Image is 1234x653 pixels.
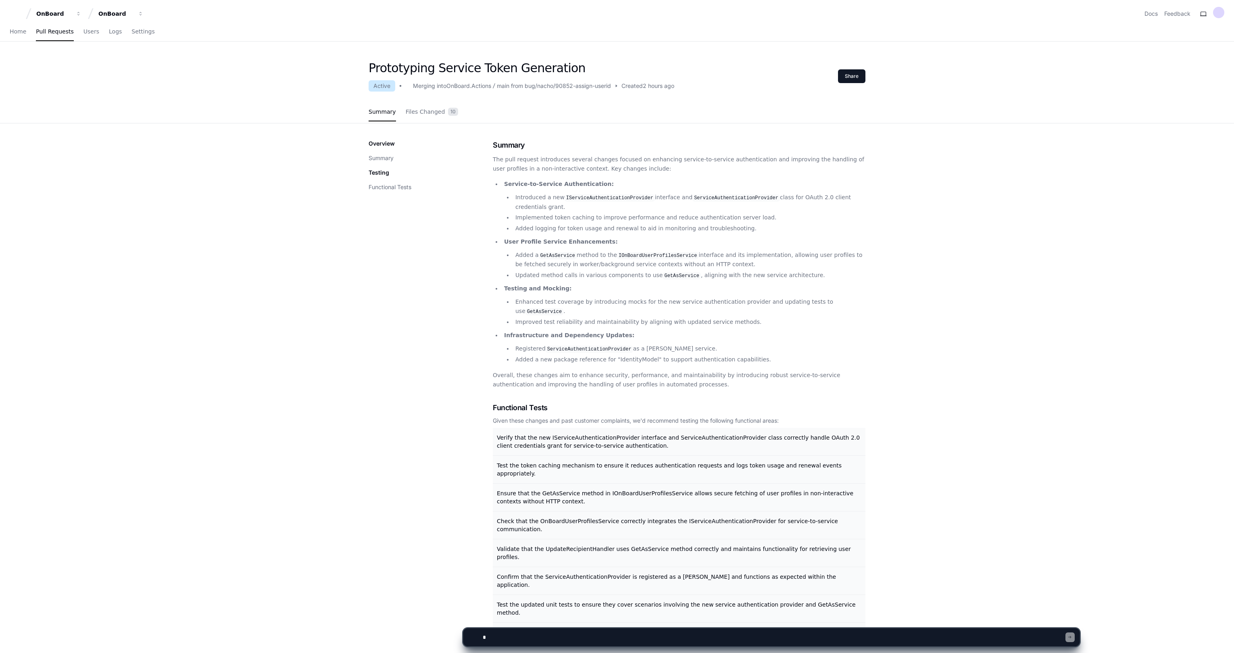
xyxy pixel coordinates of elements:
span: Verify that the new IServiceAuthenticationProvider interface and ServiceAuthenticationProvider cl... [497,434,860,449]
h1: Prototyping Service Token Generation [369,61,674,75]
code: ServiceAuthenticationProvider [546,346,633,353]
button: Summary [369,154,394,162]
strong: Infrastructure and Dependency Updates: [504,332,634,338]
span: Test the updated unit tests to ensure they cover scenarios involving the new service authenticati... [497,601,856,616]
a: Home [10,23,26,41]
li: Enhanced test coverage by introducing mocks for the new service authentication provider and updat... [513,297,865,316]
strong: User Profile Service Enhancements: [504,238,618,245]
div: Given these changes and past customer complaints, we'd recommend testing the following functional... [493,417,865,425]
a: Docs [1144,10,1158,18]
li: Introduced a new interface and class for OAuth 2.0 client credentials grant. [513,193,865,211]
li: Improved test reliability and maintainability by aligning with updated service methods. [513,317,865,327]
p: Overview [369,140,395,148]
code: GetAsService [663,272,700,280]
div: main from bug/nacho/90852-assign-userid [497,82,611,90]
span: Users [83,29,99,34]
li: Registered as a [PERSON_NAME] service. [513,344,865,354]
code: IOnBoardUserProfilesService [617,252,698,259]
span: Files Changed [406,109,445,114]
button: Feedback [1164,10,1190,18]
span: Pull Requests [36,29,73,34]
div: Merging into [413,82,446,90]
div: OnBoard.Actions [446,82,491,90]
p: Testing [369,169,389,177]
p: Overall, these changes aim to enhance security, performance, and maintainability by introducing r... [493,371,865,389]
button: OnBoard [95,6,147,21]
a: Pull Requests [36,23,73,41]
code: GetAsService [539,252,577,259]
a: Logs [109,23,122,41]
a: Users [83,23,99,41]
a: Settings [131,23,154,41]
button: Functional Tests [369,183,411,191]
button: Share [838,69,865,83]
li: Added a new package reference for "IdentityModel" to support authentication capabilities. [513,355,865,364]
span: Summary [369,109,396,114]
li: Implemented token caching to improve performance and reduce authentication server load. [513,213,865,222]
span: Validate that the UpdateRecipientHandler uses GetAsService method correctly and maintains functio... [497,546,851,560]
span: Created [621,82,643,90]
li: Added a method to the interface and its implementation, allowing user profiles to be fetched secu... [513,250,865,269]
span: Settings [131,29,154,34]
span: Confirm that the ServiceAuthenticationProvider is registered as a [PERSON_NAME] and functions as ... [497,574,836,588]
span: 2 hours ago [643,82,674,90]
code: GetAsService [525,308,563,315]
span: Home [10,29,26,34]
code: IServiceAuthenticationProvider [565,194,655,202]
div: OnBoard [36,10,71,18]
div: OnBoard [98,10,133,18]
span: Logs [109,29,122,34]
li: Updated method calls in various components to use , aligning with the new service architecture. [513,271,865,280]
span: 10 [448,108,458,116]
div: Active [369,80,395,92]
code: ServiceAuthenticationProvider [692,194,780,202]
button: OnBoard [33,6,85,21]
p: The pull request introduces several changes focused on enhancing service-to-service authenticatio... [493,155,865,173]
strong: Testing and Mocking: [504,285,572,292]
span: Functional Tests [493,402,548,413]
h1: Summary [493,140,865,151]
strong: Service-to-Service Authentication: [504,181,614,187]
span: Test the token caching mechanism to ensure it reduces authentication requests and logs token usag... [497,462,842,477]
span: Ensure that the GetAsService method in IOnBoardUserProfilesService allows secure fetching of user... [497,490,853,505]
span: Check that the OnBoardUserProfilesService correctly integrates the IServiceAuthenticationProvider... [497,518,838,532]
li: Added logging for token usage and renewal to aid in monitoring and troubleshooting. [513,224,865,233]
